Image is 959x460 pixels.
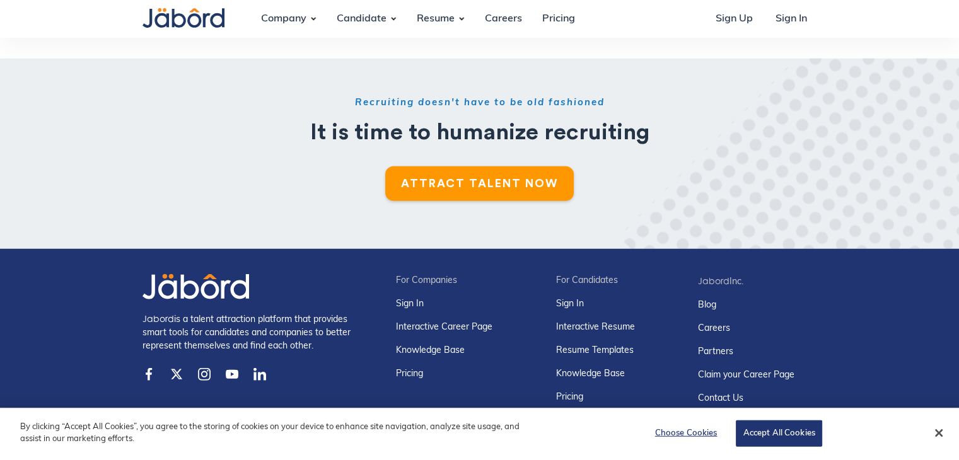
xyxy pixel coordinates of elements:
img: Instagram [198,368,211,381]
img: Jabord [142,8,224,28]
img: Twitter [170,368,183,381]
div: For Candidates [556,274,635,287]
div: Resume [407,2,465,36]
em: Recruiting doesn't have to be old fashioned [355,98,605,108]
a: Knowledge Base [396,344,492,357]
a: Sign In [765,2,817,36]
div: Inc. [698,274,794,289]
a: Partners [698,345,794,359]
button: Accept All Cookies [736,420,822,447]
span: Jabord [698,275,729,286]
a: ATTRACT TALENT NOW [385,166,574,201]
a: Sign In [396,297,492,311]
a: Interactive Resume [556,321,635,334]
a: Resume Templates [556,344,635,357]
a: Pricing [396,367,492,381]
a: Sign Up [705,2,762,36]
div: Company [251,2,317,36]
div: Candidate [327,2,397,36]
a: Pricing [532,2,585,36]
img: LinkedIn [253,368,266,381]
a: Careers [475,2,532,36]
button: Choose Cookies [646,421,725,446]
div: is a talent attraction platform that provides smart tools for candidates and companies to better ... [142,312,364,353]
div: For Companies [396,274,492,287]
a: Sign In [556,297,635,311]
h2: It is time to humanize recruiting [142,121,817,144]
a: Blog [698,299,794,312]
a: Interactive Career Page [396,321,492,334]
a: Contact Us [698,392,794,405]
a: Claim your Career Page [698,369,794,382]
img: You Tube [226,368,238,381]
span: Jabord [142,313,174,324]
a: Knowledge Base [556,367,635,381]
button: Close [925,419,953,447]
img: FB [142,368,155,381]
div: ATTRACT TALENT NOW [401,176,558,191]
a: Careers [698,322,794,335]
p: By clicking “Accept All Cookies”, you agree to the storing of cookies on your device to enhance s... [20,421,528,446]
a: Pricing [556,391,635,404]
